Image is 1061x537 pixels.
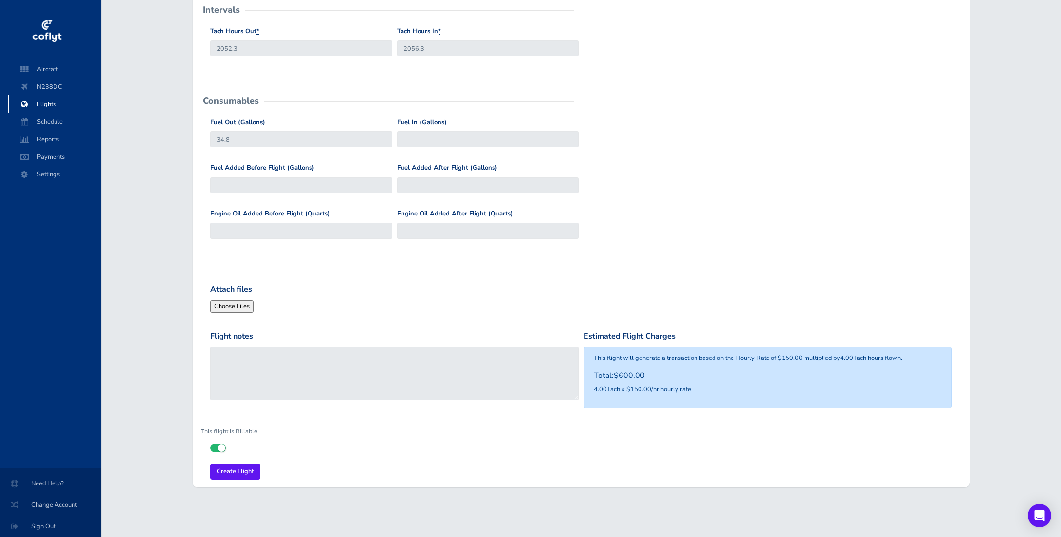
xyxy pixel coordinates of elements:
[12,475,90,492] span: Need Help?
[18,78,91,95] span: N238DC
[397,209,513,219] label: Engine Oil Added After Flight (Quarts)
[397,117,447,127] label: Fuel In (Gallons)
[12,518,90,535] span: Sign Out
[594,384,942,394] p: Tach x $150.00/hr hourly rate
[12,496,90,514] span: Change Account
[203,5,240,14] h2: Intervals
[210,26,259,36] label: Tach Hours Out
[594,371,942,380] h6: Total:
[31,17,63,46] img: coflyt logo
[18,113,91,130] span: Schedule
[203,96,259,105] h2: Consumables
[18,95,91,113] span: Flights
[210,330,253,343] label: Flight notes
[18,60,91,78] span: Aircraft
[210,464,260,480] input: Create Flight
[1028,504,1051,527] div: Open Intercom Messenger
[397,163,497,173] label: Fuel Added After Flight (Gallons)
[840,354,853,362] span: 4.00
[210,209,330,219] label: Engine Oil Added Before Flight (Quarts)
[594,385,607,394] span: 4.00
[210,163,314,173] label: Fuel Added Before Flight (Gallons)
[18,130,91,148] span: Reports
[584,330,676,343] label: Estimated Flight Charges
[193,424,323,440] label: This flight is Billable
[210,284,252,296] label: Attach files
[614,370,645,381] span: $600.00
[18,165,91,183] span: Settings
[397,26,441,36] label: Tach Hours In
[256,27,259,36] abbr: required
[210,117,265,127] label: Fuel Out (Gallons)
[438,27,441,36] abbr: required
[18,148,91,165] span: Payments
[594,353,942,363] p: This flight will generate a transaction based on the Hourly Rate of $150.00 multiplied by Tach ho...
